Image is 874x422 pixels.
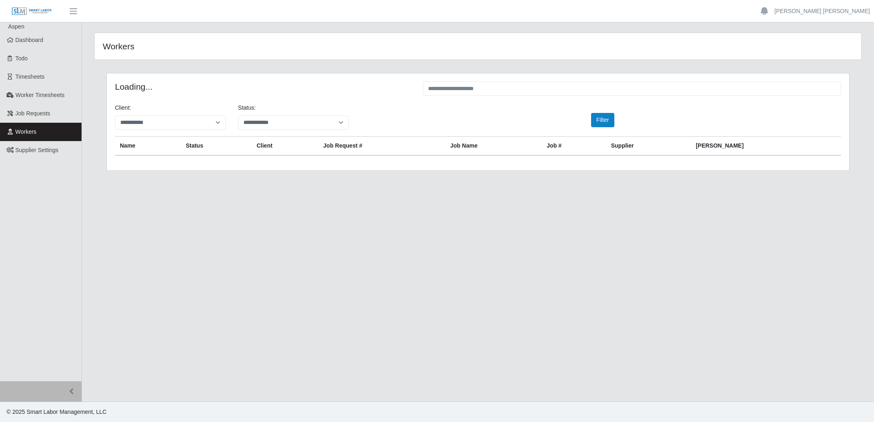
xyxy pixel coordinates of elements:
[238,104,256,112] label: Status:
[15,128,37,135] span: Workers
[775,7,870,15] a: [PERSON_NAME] [PERSON_NAME]
[181,137,252,156] th: Status
[115,104,131,112] label: Client:
[115,137,181,156] th: Name
[15,92,64,98] span: Worker Timesheets
[446,137,542,156] th: Job Name
[15,55,28,62] span: Todo
[15,73,45,80] span: Timesheets
[8,23,24,30] span: Aspen
[103,41,408,51] h4: Workers
[318,137,445,156] th: Job Request #
[606,137,691,156] th: Supplier
[591,113,614,127] button: Filter
[7,409,106,415] span: © 2025 Smart Labor Management, LLC
[115,82,411,92] h4: Loading...
[11,7,52,16] img: SLM Logo
[252,137,318,156] th: Client
[15,110,51,117] span: Job Requests
[15,37,44,43] span: Dashboard
[542,137,606,156] th: Job #
[15,147,59,153] span: Supplier Settings
[691,137,841,156] th: [PERSON_NAME]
